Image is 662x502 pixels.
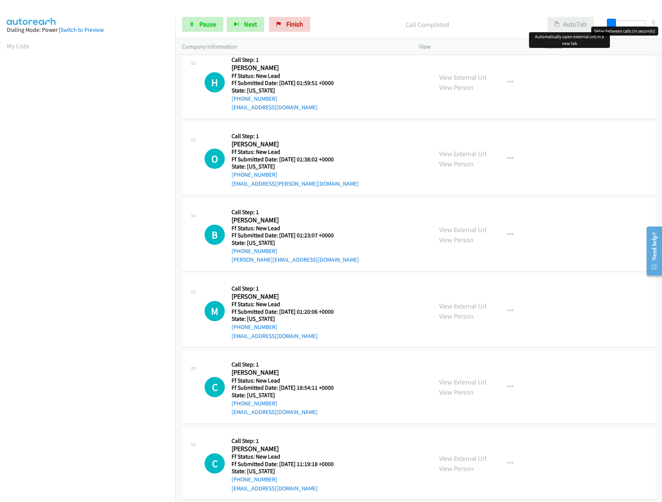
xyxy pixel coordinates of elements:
a: [EMAIL_ADDRESS][DOMAIN_NAME] [232,485,318,492]
h5: State: [US_STATE] [232,87,334,94]
h2: [PERSON_NAME] [232,64,334,72]
h5: Call Step: 1 [232,437,334,445]
iframe: Dialpad [7,58,175,413]
a: View External Url [439,378,487,386]
a: [PHONE_NUMBER] [232,400,277,407]
h5: State: [US_STATE] [232,239,359,247]
a: View Person [439,235,474,244]
h5: Ff Submitted Date: [DATE] 01:23:07 +0000 [232,232,359,239]
a: View Person [439,83,474,92]
a: View External Url [439,302,487,310]
div: 0 [652,17,655,27]
h5: Call Step: 1 [232,56,334,64]
span: Next [244,20,257,28]
div: Delay between calls (in seconds) [591,27,658,36]
a: [PHONE_NUMBER] [232,476,277,483]
a: [PERSON_NAME][EMAIL_ADDRESS][DOMAIN_NAME] [232,256,359,263]
div: Automatically open external urls in a new tab [529,32,610,48]
a: View External Url [439,454,487,463]
a: [PHONE_NUMBER] [232,323,277,331]
h1: M [205,301,225,321]
div: The call is yet to be attempted [205,453,225,474]
a: [PHONE_NUMBER] [232,171,277,178]
h1: B [205,225,225,245]
h5: State: [US_STATE] [232,468,334,475]
span: Pause [199,20,216,28]
div: The call is yet to be attempted [205,225,225,245]
h2: [PERSON_NAME] [232,216,359,225]
div: Dialing Mode: Power | [7,25,169,34]
button: AutoTab [547,17,594,32]
a: [EMAIL_ADDRESS][DOMAIN_NAME] [232,332,318,340]
div: The call is yet to be attempted [205,149,225,169]
h5: Call Step: 1 [232,285,334,292]
h5: Ff Status: New Lead [232,377,334,384]
h5: Ff Submitted Date: [DATE] 01:38:02 +0000 [232,156,359,163]
a: [PHONE_NUMBER] [232,95,277,102]
p: Company Information [182,42,405,51]
a: View External Url [439,73,487,82]
a: View Person [439,464,474,473]
a: View Person [439,388,474,396]
h2: [PERSON_NAME] [232,140,359,149]
h5: Ff Submitted Date: [DATE] 01:59:51 +0000 [232,79,334,87]
h5: Ff Submitted Date: [DATE] 18:54:11 +0000 [232,384,334,392]
h1: O [205,149,225,169]
h5: Call Step: 1 [232,133,359,140]
div: The call is yet to be attempted [205,377,225,397]
p: Call Completed [320,19,534,30]
h5: Ff Status: New Lead [232,72,334,80]
a: [EMAIL_ADDRESS][DOMAIN_NAME] [232,104,318,111]
h5: Ff Status: New Lead [232,148,359,156]
span: Finish [286,20,303,28]
a: Finish [269,17,310,32]
a: View External Url [439,149,487,158]
a: View External Url [439,225,487,234]
h5: Ff Status: New Lead [232,301,334,308]
h1: C [205,377,225,397]
h5: State: [US_STATE] [232,163,359,170]
a: View Person [439,159,474,168]
h5: State: [US_STATE] [232,315,334,323]
h5: Ff Status: New Lead [232,225,359,232]
a: Switch to Preview [60,26,104,33]
h5: Call Step: 1 [232,361,334,368]
h5: Ff Submitted Date: [DATE] 11:19:18 +0000 [232,460,334,468]
iframe: Resource Center [641,221,662,281]
h2: [PERSON_NAME] [232,292,334,301]
a: My Lists [7,42,29,50]
a: [PHONE_NUMBER] [232,247,277,255]
h2: [PERSON_NAME] [232,368,334,377]
a: View Person [439,312,474,320]
a: [EMAIL_ADDRESS][PERSON_NAME][DOMAIN_NAME] [232,180,359,187]
h5: Call Step: 1 [232,209,359,216]
h5: Ff Status: New Lead [232,453,334,460]
h2: [PERSON_NAME] [232,445,334,453]
a: Pause [182,17,223,32]
h1: H [205,72,225,92]
div: The call is yet to be attempted [205,301,225,321]
h1: C [205,453,225,474]
button: Next [227,17,264,32]
h5: Ff Submitted Date: [DATE] 01:20:06 +0000 [232,308,334,316]
a: [EMAIL_ADDRESS][DOMAIN_NAME] [232,408,318,416]
p: View [419,42,530,51]
h5: State: [US_STATE] [232,392,334,399]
